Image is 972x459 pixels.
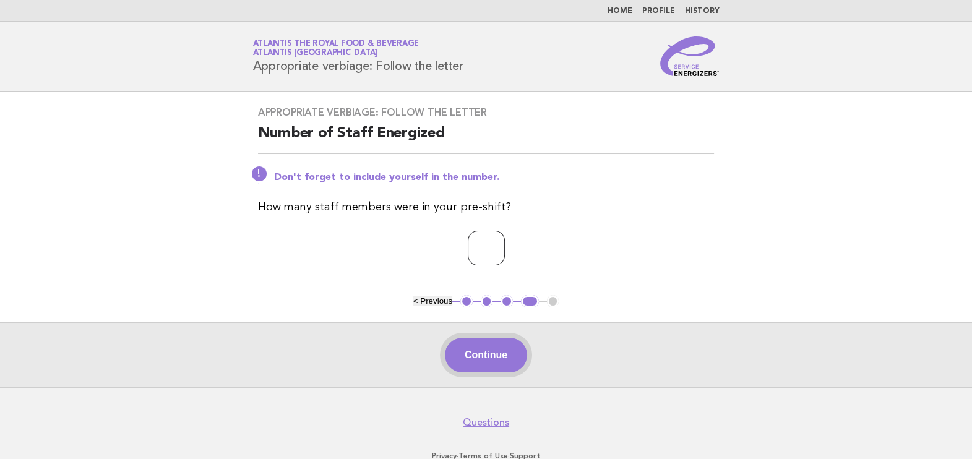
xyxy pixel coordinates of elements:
h3: Appropriate verbiage: Follow the letter [258,106,715,119]
span: Atlantis [GEOGRAPHIC_DATA] [253,49,378,58]
a: Questions [463,416,509,429]
p: How many staff members were in your pre-shift? [258,199,715,216]
h1: Appropriate verbiage: Follow the letter [253,40,463,72]
a: Home [608,7,632,15]
a: History [685,7,720,15]
button: 2 [481,295,493,307]
button: 1 [460,295,473,307]
button: Continue [445,338,527,372]
button: < Previous [413,296,452,306]
h2: Number of Staff Energized [258,124,715,154]
p: Don't forget to include yourself in the number. [274,171,715,184]
img: Service Energizers [660,36,720,76]
a: Atlantis the Royal Food & BeverageAtlantis [GEOGRAPHIC_DATA] [253,40,419,57]
button: 4 [521,295,539,307]
button: 3 [501,295,513,307]
a: Profile [642,7,675,15]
